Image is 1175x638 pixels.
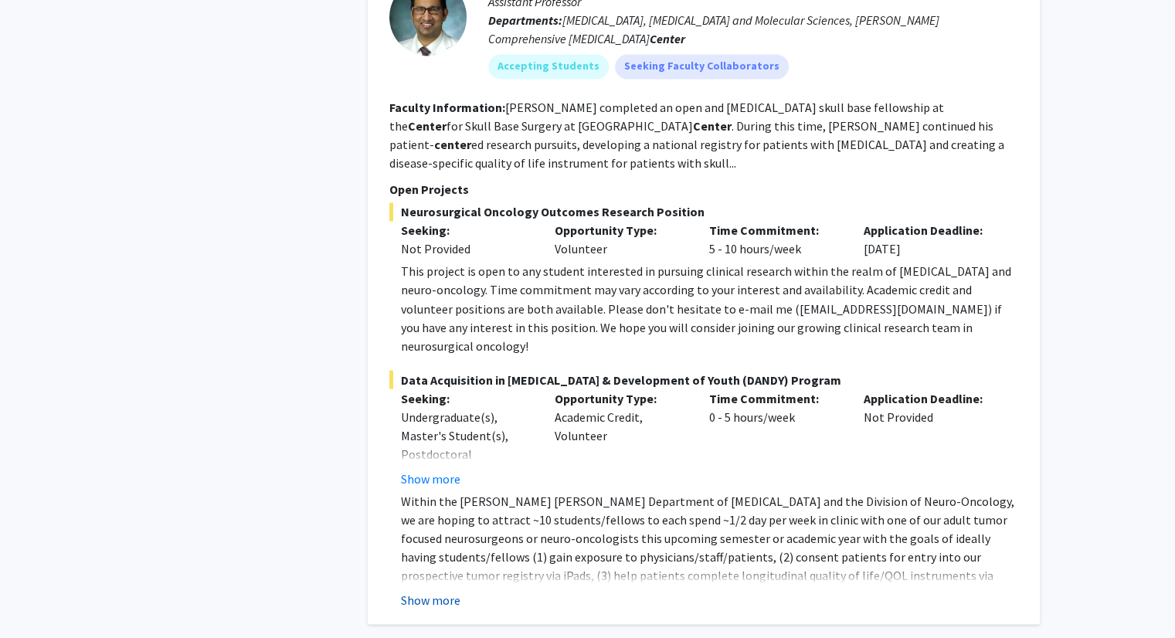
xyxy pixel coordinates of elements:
span: Data Acquisition in [MEDICAL_DATA] & Development of Youth (DANDY) Program [389,370,1018,389]
b: Center [408,118,447,134]
mat-chip: Seeking Faculty Collaborators [615,54,789,79]
div: [DATE] [852,221,1007,258]
div: This project is open to any student interested in pursuing clinical research within the realm of ... [401,262,1018,355]
p: Application Deadline: [864,389,995,407]
p: Opportunity Type: [555,221,686,239]
b: Center [650,31,685,46]
div: Academic Credit, Volunteer [543,389,698,487]
div: Not Provided [401,239,532,258]
b: Departments: [488,12,562,28]
b: center [434,137,471,152]
p: Time Commitment: [709,389,840,407]
button: Show more [401,469,460,487]
div: Volunteer [543,221,698,258]
span: Neurosurgical Oncology Outcomes Research Position [389,202,1018,221]
p: Application Deadline: [864,221,995,239]
div: Not Provided [852,389,1007,487]
span: [MEDICAL_DATA], [MEDICAL_DATA] and Molecular Sciences, [PERSON_NAME] Comprehensive [MEDICAL_DATA] [488,12,939,46]
b: Center [693,118,732,134]
p: Time Commitment: [709,221,840,239]
iframe: Chat [12,568,66,626]
p: Within the [PERSON_NAME] [PERSON_NAME] Department of [MEDICAL_DATA] and the Division of Neuro-Onc... [401,491,1018,621]
p: Seeking: [401,221,532,239]
div: Undergraduate(s), Master's Student(s), Postdoctoral Researcher(s) / Research Staff, Medical Resid... [401,407,532,537]
p: Opportunity Type: [555,389,686,407]
div: 0 - 5 hours/week [698,389,852,487]
div: 5 - 10 hours/week [698,221,852,258]
fg-read-more: [PERSON_NAME] completed an open and [MEDICAL_DATA] skull base fellowship at the for Skull Base Su... [389,100,1004,171]
b: Faculty Information: [389,100,505,115]
p: Open Projects [389,180,1018,199]
p: Seeking: [401,389,532,407]
button: Show more [401,590,460,609]
mat-chip: Accepting Students [488,54,609,79]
